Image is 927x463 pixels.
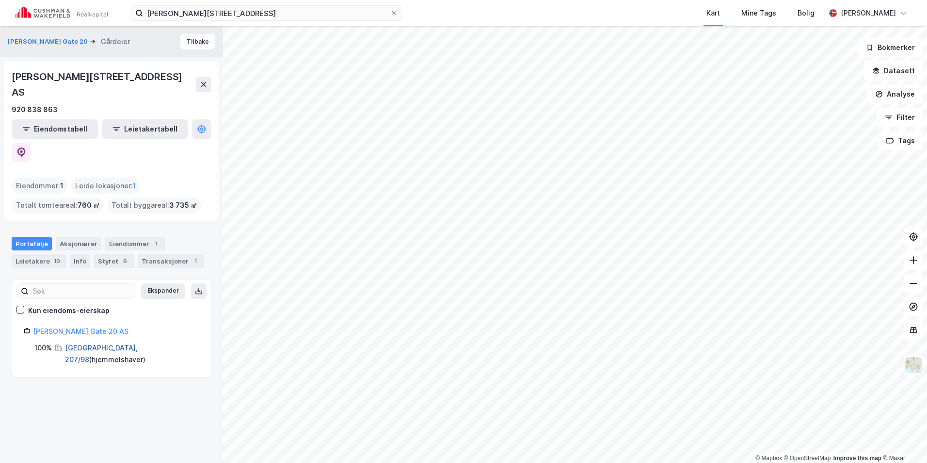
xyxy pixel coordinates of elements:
[180,34,215,50] button: Tilbake
[52,256,62,266] div: 10
[877,108,923,127] button: Filter
[755,455,782,462] a: Mapbox
[12,198,104,213] div: Totalt tomteareal :
[71,178,140,194] div: Leide lokasjoner :
[33,327,128,335] a: [PERSON_NAME] Gate 20 AS
[151,239,161,248] div: 1
[858,38,923,57] button: Bokmerker
[12,104,58,116] div: 920 838 863
[101,36,130,48] div: Gårdeier
[65,344,138,364] a: [GEOGRAPHIC_DATA], 207/98
[798,7,815,19] div: Bolig
[169,199,197,211] span: 3 735 ㎡
[141,283,185,299] button: Ekspander
[133,180,136,192] span: 1
[879,416,927,463] iframe: Chat Widget
[12,119,98,139] button: Eiendomstabell
[78,199,100,211] span: 760 ㎡
[102,119,188,139] button: Leietakertabell
[105,237,165,250] div: Eiendommer
[191,256,200,266] div: 1
[56,237,101,250] div: Aksjonærer
[879,416,927,463] div: Kontrollprogram for chat
[867,84,923,104] button: Analyse
[16,6,108,20] img: cushman-wakefield-realkapital-logo.202ea83816669bd177139c58696a8fa1.svg
[706,7,720,19] div: Kart
[904,356,923,374] img: Z
[12,178,67,194] div: Eiendommer :
[28,305,110,316] div: Kun eiendoms-eierskap
[108,198,201,213] div: Totalt byggareal :
[833,455,881,462] a: Improve this map
[65,342,199,365] div: ( hjemmelshaver )
[143,6,390,20] input: Søk på adresse, matrikkel, gårdeiere, leietakere eller personer
[120,256,130,266] div: 6
[12,254,66,268] div: Leietakere
[12,237,52,250] div: Portefølje
[878,131,923,150] button: Tags
[841,7,896,19] div: [PERSON_NAME]
[784,455,831,462] a: OpenStreetMap
[29,284,135,298] input: Søk
[70,254,90,268] div: Info
[864,61,923,81] button: Datasett
[741,7,776,19] div: Mine Tags
[138,254,204,268] div: Transaksjoner
[8,37,90,47] button: [PERSON_NAME] Gate 20
[34,342,52,354] div: 100%
[60,180,64,192] span: 1
[12,69,196,100] div: [PERSON_NAME][STREET_ADDRESS] AS
[94,254,134,268] div: Styret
